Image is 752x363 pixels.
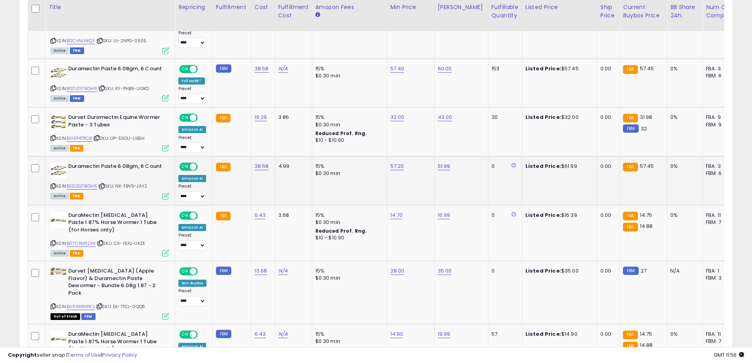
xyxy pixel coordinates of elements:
[670,212,696,219] div: 0%
[706,65,732,72] div: FBA: 3
[600,65,613,72] div: 0.00
[51,163,169,199] div: ASIN:
[525,163,591,170] div: $61.99
[525,162,561,170] b: Listed Price:
[178,30,206,48] div: Preset:
[706,338,732,345] div: FBM: 7
[623,267,638,275] small: FBM
[438,267,452,275] a: 35.00
[178,86,206,104] div: Preset:
[670,331,696,338] div: 0%
[8,351,37,359] strong: Copyright
[51,114,169,150] div: ASIN:
[438,330,450,338] a: 19.99
[180,331,190,338] span: ON
[390,65,405,73] a: 57.40
[255,65,269,73] a: 38.58
[315,219,381,226] div: $0.30 min
[81,313,96,320] span: FBM
[68,114,164,130] b: Durvet Duramectin Equine Wormer Paste - 3 Tubes
[197,268,209,275] span: OFF
[623,331,638,339] small: FBA
[491,163,516,170] div: 0
[178,233,206,250] div: Preset:
[525,330,561,338] b: Listed Price:
[67,183,97,190] a: B0DZG78DH6
[278,212,306,219] div: 3.68
[315,228,367,234] b: Reduced Prof. Rng.
[278,3,309,20] div: Fulfillment Cost
[49,3,172,11] div: Title
[315,267,381,275] div: 15%
[51,193,69,199] span: All listings currently available for purchase on Amazon
[67,135,92,142] a: B01EP4TPO8
[706,275,732,282] div: FBM: 3
[641,267,647,275] span: 27
[68,163,164,172] b: Duramectin Paste 6.08gm, 6 Count
[706,212,732,219] div: FBA: 11
[438,211,450,219] a: 16.99
[640,162,654,170] span: 57.45
[315,170,381,177] div: $0.30 min
[51,212,169,256] div: ASIN:
[525,211,561,219] b: Listed Price:
[67,38,95,44] a: B0CVNLNKQF
[98,85,149,92] span: | SKU: KY-PHB9-UGKO
[623,212,638,220] small: FBA
[315,121,381,128] div: $0.30 min
[68,331,164,355] b: DuraMectin [MEDICAL_DATA] Paste 1.87% Horse Wormer 1 Tube (for Horses only)
[670,114,696,121] div: 0%
[255,162,269,170] a: 38.58
[51,65,66,81] img: 41KfnNDBEJL._SL40_.jpg
[390,330,403,338] a: 14.90
[51,267,169,319] div: ASIN:
[197,164,209,170] span: OFF
[216,3,248,11] div: Fulfillment
[70,95,84,102] span: FBM
[178,126,206,133] div: Amazon AI
[216,212,231,220] small: FBA
[180,164,190,170] span: ON
[438,3,485,11] div: [PERSON_NAME]
[67,85,97,92] a: B0DZG78DH6
[390,267,405,275] a: 28.00
[640,65,654,72] span: 57.45
[216,64,231,73] small: FBM
[97,240,145,246] span: | SKU: CA-YEPJ-UKZE
[706,72,732,79] div: FBM: 6
[623,223,638,231] small: FBA
[491,114,516,121] div: 30
[180,66,190,72] span: ON
[216,163,231,171] small: FBA
[315,137,381,144] div: $10 - $10.90
[278,330,288,338] a: N/A
[714,351,744,359] span: 2025-10-7 11:56 GMT
[51,65,169,101] div: ASIN:
[525,331,591,338] div: $14.90
[197,331,209,338] span: OFF
[623,114,638,122] small: FBA
[278,65,288,73] a: N/A
[70,47,84,54] span: FBM
[255,211,266,219] a: 6.43
[67,240,96,247] a: B07C3MX23K
[640,211,653,219] span: 14.75
[315,338,381,345] div: $0.30 min
[51,163,66,179] img: 41KfnNDBEJL._SL40_.jpg
[525,114,591,121] div: $32.00
[255,330,266,338] a: 6.43
[491,3,519,20] div: Fulfillable Quantity
[216,114,231,122] small: FBA
[706,219,732,226] div: FBM: 7
[255,267,267,275] a: 13.68
[180,213,190,219] span: ON
[70,250,83,257] span: FBA
[178,3,209,11] div: Repricing
[600,331,613,338] div: 0.00
[51,47,69,54] span: All listings currently available for purchase on Amazon
[98,183,147,189] span: | SKU: NX-FBV9-JAY2
[51,114,66,130] img: 51CToYa9qhL._SL40_.jpg
[68,212,164,236] b: DuraMectin [MEDICAL_DATA] Paste 1.87% Horse Wormer 1 Tube (for Horses only)
[178,288,206,306] div: Preset:
[51,145,69,152] span: All listings currently available for purchase on Amazon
